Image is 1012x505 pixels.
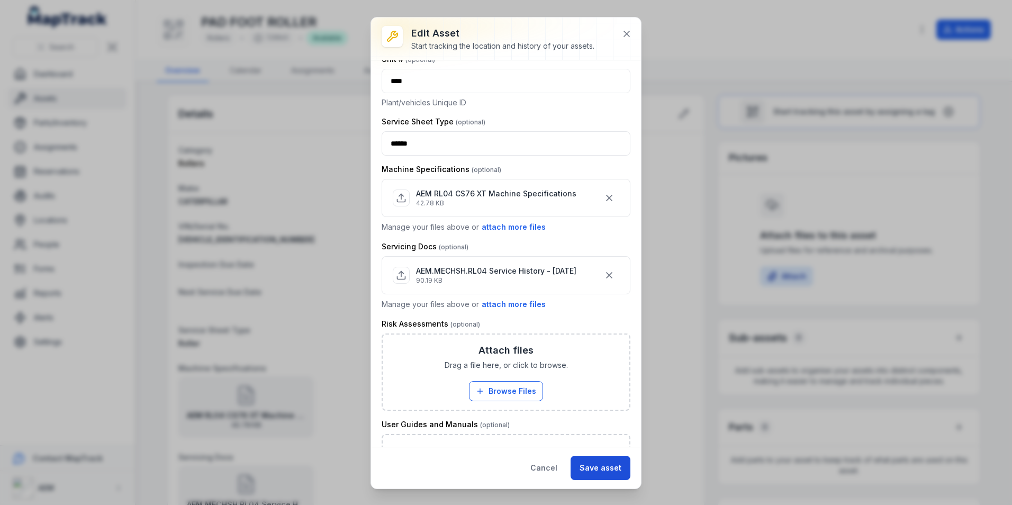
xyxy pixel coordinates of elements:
label: Service Sheet Type [382,116,485,127]
label: Machine Specifications [382,164,501,175]
label: Servicing Docs [382,241,468,252]
span: Drag a file here, or click to browse. [445,360,568,371]
p: 90.19 KB [416,276,576,285]
p: Manage your files above or [382,299,630,310]
h3: Edit asset [411,26,594,41]
label: User Guides and Manuals [382,419,510,430]
button: Browse Files [469,381,543,401]
button: Save asset [571,456,630,480]
label: Risk Assessments [382,319,480,329]
p: Manage your files above or [382,221,630,233]
p: AEM RL04 CS76 XT Machine Specifications [416,188,576,199]
h3: Attach files [478,444,534,458]
button: Cancel [521,456,566,480]
button: attach more files [481,299,546,310]
button: attach more files [481,221,546,233]
p: Plant/vehicles Unique ID [382,97,630,108]
p: 42.78 KB [416,199,576,208]
p: AEM.MECHSH.RL04 Service History - [DATE] [416,266,576,276]
h3: Attach files [478,343,534,358]
div: Start tracking the location and history of your assets. [411,41,594,51]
